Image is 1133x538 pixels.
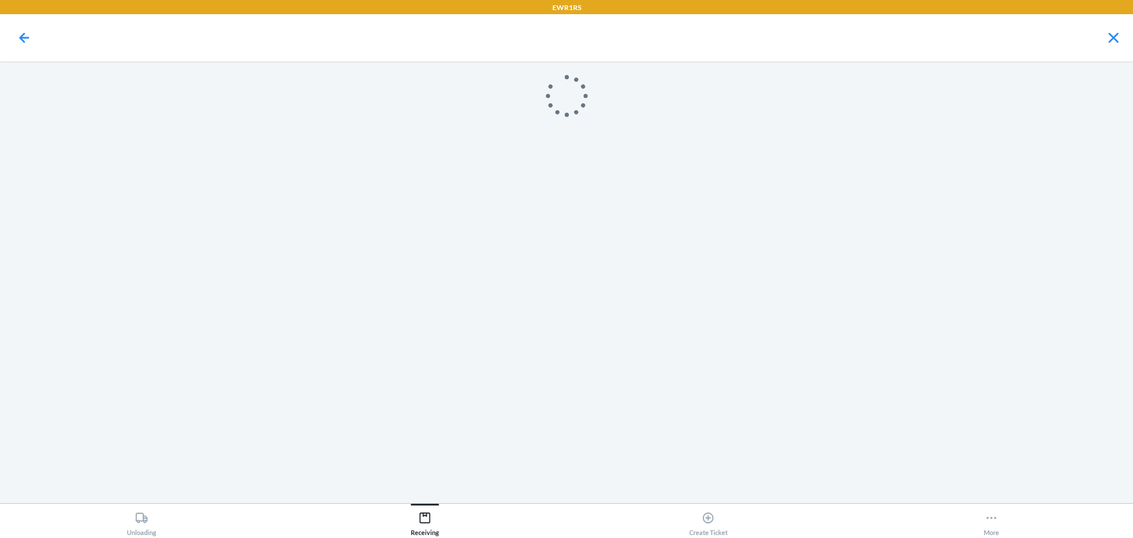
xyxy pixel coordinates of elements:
[283,504,566,536] button: Receiving
[689,507,728,536] div: Create Ticket
[850,504,1133,536] button: More
[127,507,156,536] div: Unloading
[566,504,850,536] button: Create Ticket
[552,2,581,13] p: EWR1RS
[411,507,439,536] div: Receiving
[984,507,999,536] div: More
